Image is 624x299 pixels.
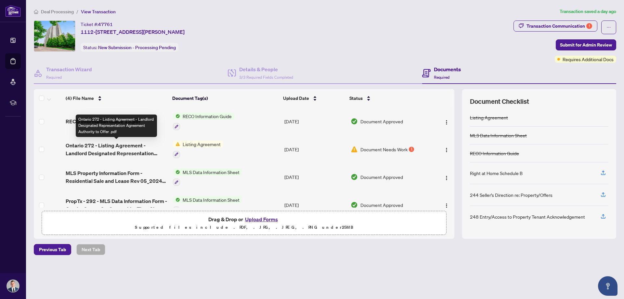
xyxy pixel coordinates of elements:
[360,201,403,209] span: Document Approved
[282,191,348,219] td: [DATE]
[606,25,611,30] span: ellipsis
[586,23,592,29] div: 1
[470,114,508,121] div: Listing Agreement
[513,20,597,32] button: Transaction Communication1
[98,21,113,27] span: 47761
[42,211,446,235] span: Drag & Drop orUpload FormsSupported files include .PDF, .JPG, .JPEG, .PNG under25MB
[34,21,75,51] img: IMG-W12332806_1.jpg
[470,150,519,157] div: RECO Information Guide
[347,89,429,107] th: Status
[470,170,523,177] div: Right at Home Schedule B
[434,75,449,80] span: Required
[598,276,617,296] button: Open asap
[76,244,105,255] button: Next Tab
[34,9,38,14] span: home
[409,147,414,152] div: 1
[563,56,614,63] span: Requires Additional Docs
[180,141,223,148] span: Listing Agreement
[173,196,180,203] img: Status Icon
[46,75,62,80] span: Required
[470,97,529,106] span: Document Checklist
[282,107,348,135] td: [DATE]
[360,118,403,125] span: Document Approved
[441,200,452,210] button: Logo
[180,169,242,176] span: MLS Data Information Sheet
[351,201,358,209] img: Document Status
[46,224,442,231] p: Supported files include .PDF, .JPG, .JPEG, .PNG under 25 MB
[81,9,116,15] span: View Transaction
[180,196,242,203] span: MLS Data Information Sheet
[76,8,78,15] li: /
[444,203,449,208] img: Logo
[173,141,223,158] button: Status IconListing Agreement
[173,169,180,176] img: Status Icon
[556,39,616,50] button: Submit for Admin Review
[180,113,234,120] span: RECO Information Guide
[7,280,19,292] img: Profile Icon
[46,65,92,73] h4: Transaction Wizard
[441,172,452,182] button: Logo
[66,95,94,102] span: (4) File Name
[66,169,168,185] span: MLS Property Information Form - Residential Sale and Lease Rev 05_2024 1.pdf
[351,173,358,181] img: Document Status
[81,43,178,52] div: Status:
[280,89,346,107] th: Upload Date
[444,175,449,181] img: Logo
[239,65,293,73] h4: Details & People
[470,132,527,139] div: MLS Data Information Sheet
[360,173,403,181] span: Document Approved
[360,146,408,153] span: Document Needs Work
[173,141,180,148] img: Status Icon
[282,163,348,191] td: [DATE]
[76,115,157,137] div: Ontario 272 - Listing Agreement - Landlord Designated Representation Agreement Authority to Offer...
[98,45,176,50] span: New Submission - Processing Pending
[173,169,242,186] button: Status IconMLS Data Information Sheet
[243,215,280,224] button: Upload Forms
[441,144,452,155] button: Logo
[239,75,293,80] span: 3/3 Required Fields Completed
[39,244,66,255] span: Previous Tab
[81,28,185,36] span: 1112-[STREET_ADDRESS][PERSON_NAME]
[66,142,168,157] span: Ontario 272 - Listing Agreement - Landlord Designated Representation Agreement Authority to Offer...
[173,113,180,120] img: Status Icon
[560,8,616,15] article: Transaction saved a day ago
[66,117,140,125] span: RECO Information Guide 13.pdf
[444,147,449,153] img: Logo
[351,146,358,153] img: Document Status
[470,213,585,220] div: 248 Entry/Access to Property Tenant Acknowledgement
[208,215,280,224] span: Drag & Drop or
[560,40,612,50] span: Submit for Admin Review
[81,20,113,28] div: Ticket #:
[526,21,592,31] div: Transaction Communication
[41,9,74,15] span: Deal Processing
[349,95,363,102] span: Status
[470,191,552,198] div: 244 Seller’s Direction re: Property/Offers
[434,65,461,73] h4: Documents
[351,118,358,125] img: Document Status
[173,196,242,214] button: Status IconMLS Data Information Sheet
[283,95,309,102] span: Upload Date
[441,116,452,127] button: Logo
[34,244,71,255] button: Previous Tab
[66,197,168,213] span: PropTx - 292 - MLS Data Information Form - Condo_Co-op_Co-Ownership_Time Share - Lease_Sub-Lease.pdf
[173,113,234,130] button: Status IconRECO Information Guide
[282,135,348,163] td: [DATE]
[5,5,21,17] img: logo
[170,89,280,107] th: Document Tag(s)
[63,89,170,107] th: (4) File Name
[444,120,449,125] img: Logo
